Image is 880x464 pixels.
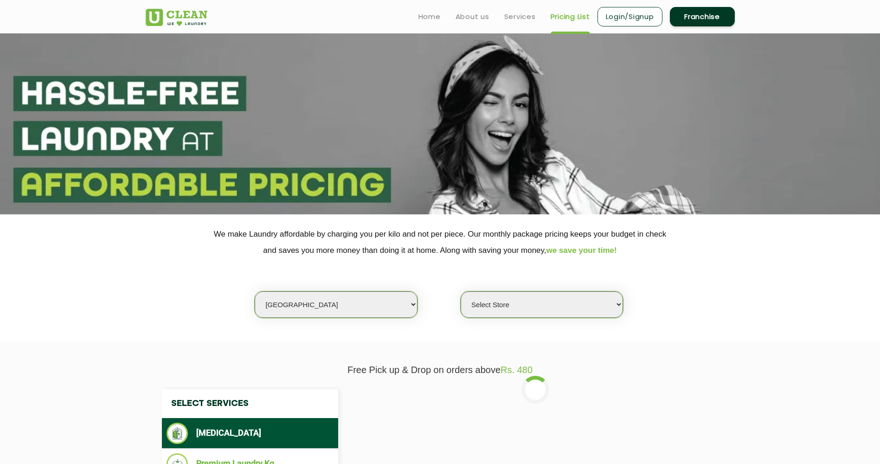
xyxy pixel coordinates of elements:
a: Pricing List [551,11,590,22]
a: Services [504,11,536,22]
h4: Select Services [162,389,338,418]
li: [MEDICAL_DATA] [167,423,334,444]
span: Rs. 480 [501,365,533,375]
a: About us [456,11,489,22]
img: UClean Laundry and Dry Cleaning [146,9,207,26]
p: Free Pick up & Drop on orders above [146,365,735,375]
a: Login/Signup [597,7,662,26]
a: Home [418,11,441,22]
a: Franchise [670,7,735,26]
img: Dry Cleaning [167,423,188,444]
p: We make Laundry affordable by charging you per kilo and not per piece. Our monthly package pricin... [146,226,735,258]
span: we save your time! [546,246,617,255]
